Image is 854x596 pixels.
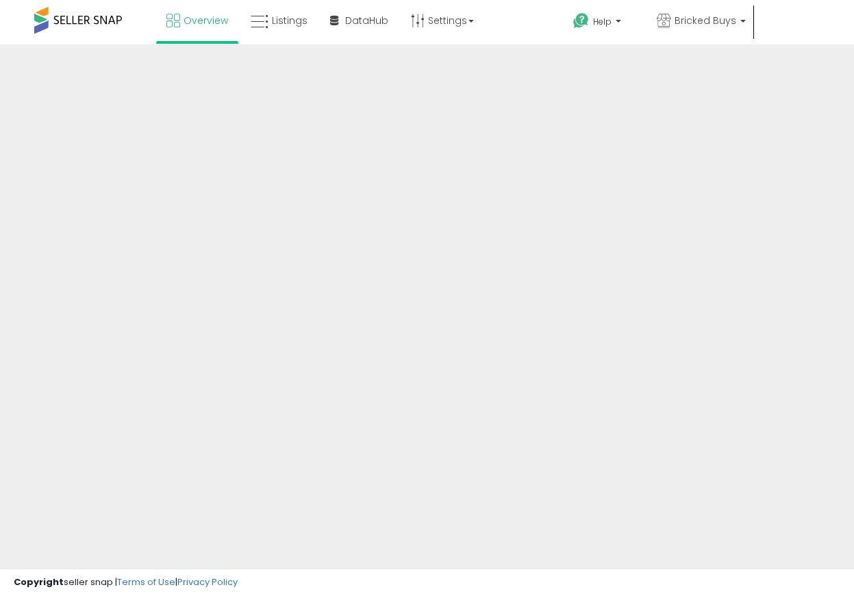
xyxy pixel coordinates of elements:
span: DataHub [345,14,388,27]
span: Listings [272,14,307,27]
i: Get Help [573,12,590,29]
a: Privacy Policy [177,575,238,588]
span: Help [593,16,612,27]
a: Terms of Use [117,575,175,588]
span: Overview [184,14,228,27]
strong: Copyright [14,575,64,588]
div: seller snap | | [14,576,238,589]
a: Help [562,2,644,44]
span: Bricked Buys [675,14,736,27]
